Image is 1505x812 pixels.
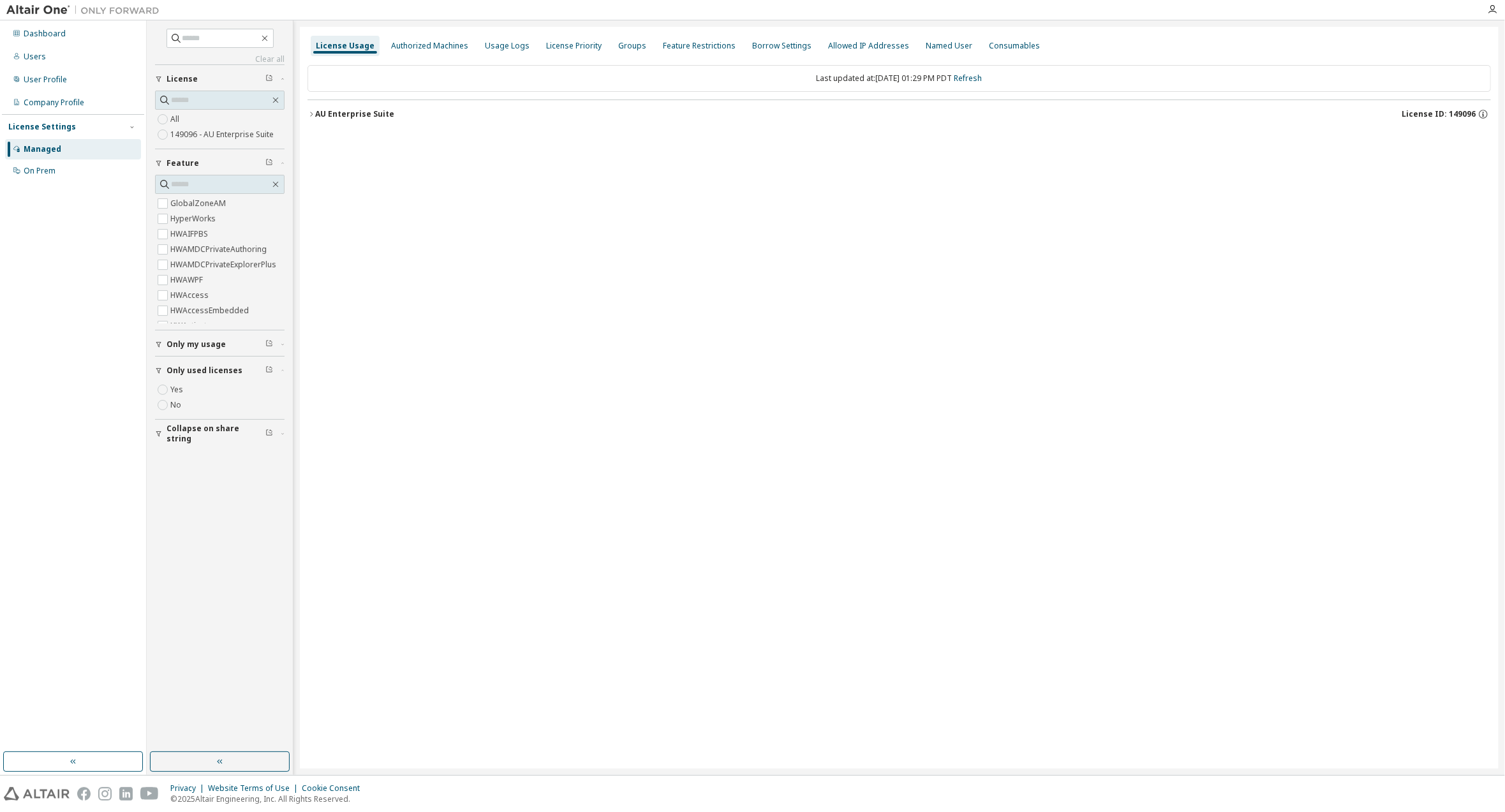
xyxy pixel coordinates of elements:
div: Named User [926,41,972,51]
span: Clear filter [265,339,273,350]
div: Last updated at: [DATE] 01:29 PM PDT [308,65,1491,92]
label: HyperWorks [170,211,218,226]
button: Only my usage [155,330,285,358]
label: Yes [170,382,186,397]
div: Groups [618,41,646,51]
div: Users [24,52,46,62]
label: All [170,112,182,127]
button: Collapse on share string [155,420,285,448]
p: © 2025 Altair Engineering, Inc. All Rights Reserved. [170,794,367,804]
div: Cookie Consent [302,783,367,794]
div: Usage Logs [485,41,530,51]
label: HWAccess [170,288,211,303]
a: Clear all [155,54,285,64]
a: Refresh [954,73,982,84]
span: Only used licenses [167,365,242,376]
span: Clear filter [265,158,273,168]
img: facebook.svg [77,787,91,801]
label: HWAWPF [170,272,205,288]
div: Borrow Settings [752,41,812,51]
img: linkedin.svg [119,787,133,801]
div: Company Profile [24,98,84,108]
label: HWAMDCPrivateAuthoring [170,242,269,257]
div: On Prem [24,166,56,176]
label: 149096 - AU Enterprise Suite [170,127,276,142]
button: Only used licenses [155,357,285,385]
div: Dashboard [24,29,66,39]
label: HWAIFPBS [170,226,211,242]
span: License ID: 149096 [1402,109,1476,119]
img: Altair One [6,4,166,17]
span: Clear filter [265,429,273,439]
span: Collapse on share string [167,424,265,444]
div: Allowed IP Addresses [828,41,909,51]
div: Authorized Machines [391,41,468,51]
div: AU Enterprise Suite [315,109,394,119]
img: youtube.svg [140,787,159,801]
div: License Usage [316,41,374,51]
label: GlobalZoneAM [170,196,228,211]
div: User Profile [24,75,67,85]
img: instagram.svg [98,787,112,801]
button: License [155,65,285,93]
div: Privacy [170,783,208,794]
span: Only my usage [167,339,226,350]
div: Website Terms of Use [208,783,302,794]
label: HWActivate [170,318,214,334]
span: License [167,74,198,84]
span: Clear filter [265,74,273,84]
div: Feature Restrictions [663,41,736,51]
label: No [170,397,184,413]
span: Clear filter [265,365,273,376]
div: License Priority [546,41,602,51]
img: altair_logo.svg [4,787,70,801]
button: AU Enterprise SuiteLicense ID: 149096 [308,100,1491,128]
div: Managed [24,144,61,154]
div: License Settings [8,122,76,132]
label: HWAccessEmbedded [170,303,251,318]
span: Feature [167,158,199,168]
div: Consumables [989,41,1040,51]
button: Feature [155,149,285,177]
label: HWAMDCPrivateExplorerPlus [170,257,279,272]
